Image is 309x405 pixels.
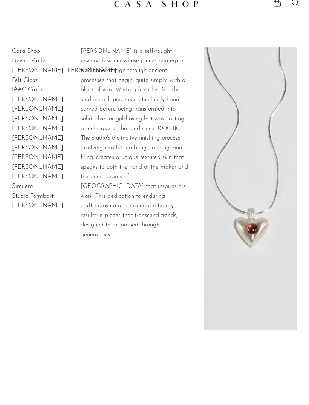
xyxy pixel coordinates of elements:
[12,193,54,199] a: Studio Formbart
[12,145,63,151] a: [PERSON_NAME]
[12,77,37,83] a: Felt Glass
[12,174,63,180] a: [PERSON_NAME]
[12,164,63,170] a: [PERSON_NAME]
[12,135,63,141] a: [PERSON_NAME]
[12,126,63,132] a: [PERSON_NAME]
[12,87,43,93] a: IAAC Crafts
[12,106,63,112] a: [PERSON_NAME]
[12,48,40,54] a: Casa Shop
[12,203,63,209] a: [PERSON_NAME]
[204,47,297,330] img: Dunton Ellerkamp
[12,58,46,64] a: Devon Made
[12,154,63,160] a: [PERSON_NAME]
[12,97,63,103] a: [PERSON_NAME]
[12,68,116,74] a: [PERSON_NAME] [PERSON_NAME]
[12,183,33,189] a: Simuero
[12,116,63,122] a: [PERSON_NAME]
[81,47,189,240] div: [PERSON_NAME] is a self-taught jewelry designer whose pieces reinterpret traditional design throu...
